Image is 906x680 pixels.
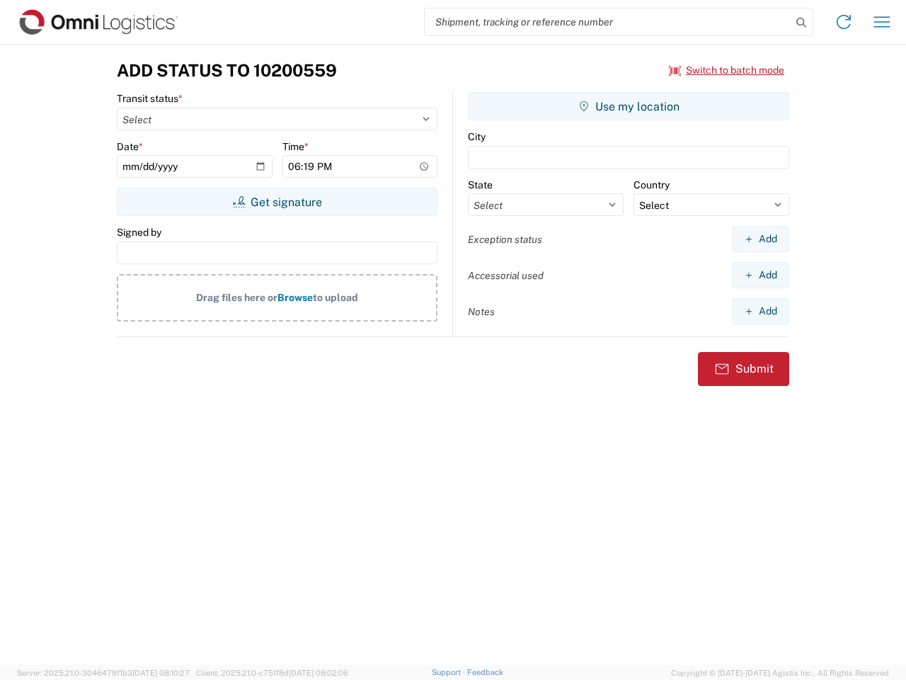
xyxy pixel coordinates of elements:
[425,8,791,35] input: Shipment, tracking or reference number
[732,262,789,288] button: Add
[732,298,789,324] button: Add
[277,292,313,303] span: Browse
[282,140,309,153] label: Time
[196,292,277,303] span: Drag files here or
[117,226,161,239] label: Signed by
[117,60,337,81] h3: Add Status to 10200559
[132,669,190,677] span: [DATE] 08:10:27
[468,178,493,191] label: State
[468,130,486,143] label: City
[698,352,789,386] button: Submit
[289,669,348,677] span: [DATE] 08:02:06
[196,669,348,677] span: Client: 2025.21.0-c751f8d
[117,188,437,216] button: Get signature
[633,178,670,191] label: Country
[669,59,784,82] button: Switch to batch mode
[117,140,143,153] label: Date
[732,226,789,252] button: Add
[467,668,503,676] a: Feedback
[117,92,183,105] label: Transit status
[468,269,544,282] label: Accessorial used
[468,92,789,120] button: Use my location
[17,669,190,677] span: Server: 2025.21.0-3046479f1b3
[671,667,889,679] span: Copyright © [DATE]-[DATE] Agistix Inc., All Rights Reserved
[468,233,542,246] label: Exception status
[432,668,467,676] a: Support
[313,292,358,303] span: to upload
[468,305,495,318] label: Notes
